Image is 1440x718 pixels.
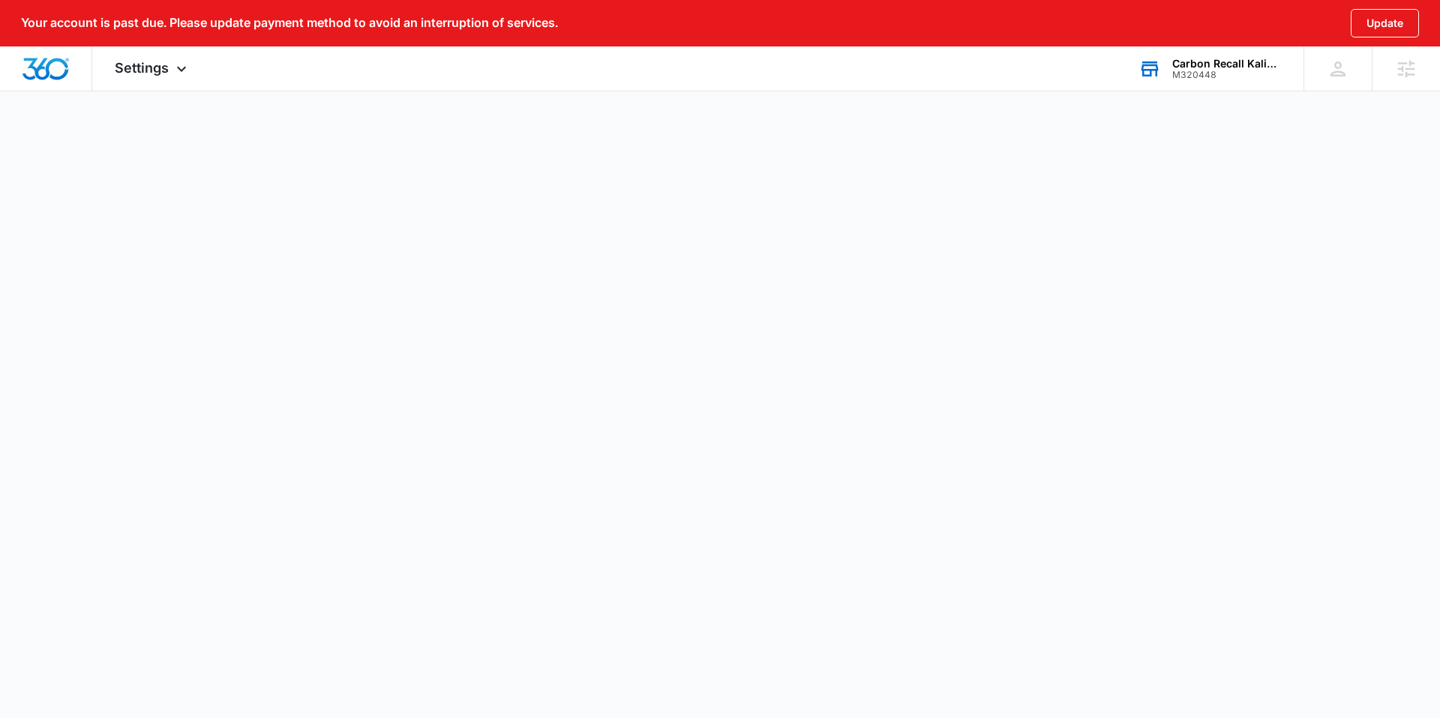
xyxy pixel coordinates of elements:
[1351,9,1419,37] button: Update
[21,16,558,30] p: Your account is past due. Please update payment method to avoid an interruption of services.
[1172,58,1282,70] div: account name
[1172,70,1282,80] div: account id
[92,46,213,91] div: Settings
[115,60,169,76] span: Settings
